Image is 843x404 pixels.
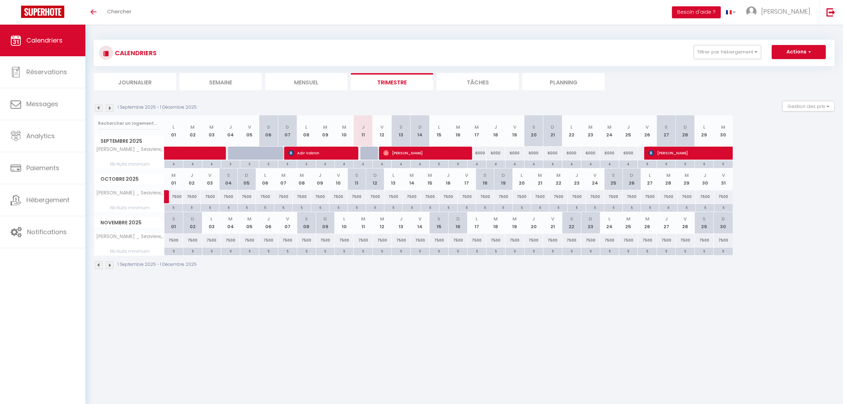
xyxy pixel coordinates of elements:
span: Adir Vaknin [288,146,352,160]
abbr: L [570,124,573,130]
abbr: J [447,172,450,179]
li: Trimestre [351,73,433,90]
div: 4 [543,160,562,167]
th: 09 [316,212,335,233]
abbr: D [245,172,248,179]
div: 5 [274,204,292,211]
div: 3 [259,160,278,167]
div: 5 [430,160,448,167]
abbr: D [324,216,327,222]
h3: CALENDRIERS [113,45,157,61]
div: 5 [549,204,567,211]
abbr: M [361,216,365,222]
th: 07 [274,168,293,190]
th: 25 [619,212,638,233]
abbr: M [456,124,460,130]
div: 4 [164,160,183,167]
abbr: V [465,172,468,179]
th: 05 [237,168,256,190]
th: 14 [403,168,421,190]
div: 5 [714,160,732,167]
th: 22 [562,212,581,233]
div: 7500 [183,190,201,203]
li: Mensuel [265,73,347,90]
div: 5 [494,204,512,211]
abbr: M [228,216,233,222]
th: 21 [531,168,549,190]
abbr: V [286,216,289,222]
div: 4 [183,160,202,167]
div: 7500 [164,190,183,203]
div: 5 [293,204,311,211]
img: logout [826,8,835,17]
div: 7500 [622,190,641,203]
th: 26 [638,212,657,233]
abbr: M [410,172,414,179]
th: 16 [439,168,457,190]
div: 5 [449,160,467,167]
div: 7500 [329,190,347,203]
th: 30 [696,168,714,190]
abbr: L [438,124,440,130]
div: 5 [201,204,219,211]
span: Octobre 2025 [94,174,164,184]
span: Hébergement [26,195,70,204]
div: 4 [373,160,391,167]
div: 4 [316,160,335,167]
abbr: M [428,172,432,179]
div: 6000 [543,147,562,160]
th: 25 [619,115,638,147]
abbr: M [380,216,384,222]
abbr: M [171,172,176,179]
div: 4 [581,160,600,167]
div: 7500 [476,190,494,203]
abbr: M [190,124,195,130]
th: 10 [335,115,354,147]
th: 04 [221,115,240,147]
p: 1 Septembre 2025 - 1 Décembre 2025 [118,104,197,111]
th: 29 [695,212,714,233]
abbr: M [323,124,327,130]
abbr: S [172,216,175,222]
th: 06 [256,168,274,190]
div: 7500 [439,190,457,203]
div: 7500 [384,190,403,203]
span: [PERSON_NAME] _ Seaview, private, close to the beach [95,147,165,152]
span: Nb Nuits minimum [94,204,164,212]
div: 5 [384,204,402,211]
th: 28 [659,168,678,190]
abbr: M [342,124,346,130]
th: 23 [581,212,600,233]
abbr: M [538,172,542,179]
th: 24 [600,115,619,147]
th: 10 [329,168,347,190]
abbr: J [627,124,630,130]
div: 4 [411,160,429,167]
th: 16 [449,212,468,233]
th: 17 [468,212,486,233]
abbr: J [362,124,365,130]
th: 27 [641,168,659,190]
div: 5 [403,204,420,211]
input: Rechercher un logement... [98,117,160,130]
th: 08 [293,168,311,190]
div: 7500 [531,190,549,203]
div: 4 [619,160,638,167]
abbr: M [721,124,725,130]
div: 5 [659,204,677,211]
span: [PERSON_NAME] [383,146,465,160]
span: Chercher [107,8,131,15]
abbr: V [208,172,211,179]
div: 4 [202,160,221,167]
div: 5 [531,204,549,211]
div: 4 [600,160,619,167]
div: 5 [568,204,586,211]
div: 7500 [512,190,531,203]
img: Super Booking [21,6,64,18]
abbr: L [521,172,523,179]
th: 20 [524,212,543,233]
button: Filtrer par hébergement [694,45,761,59]
abbr: D [191,216,194,222]
abbr: J [575,172,578,179]
div: 5 [421,204,439,211]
